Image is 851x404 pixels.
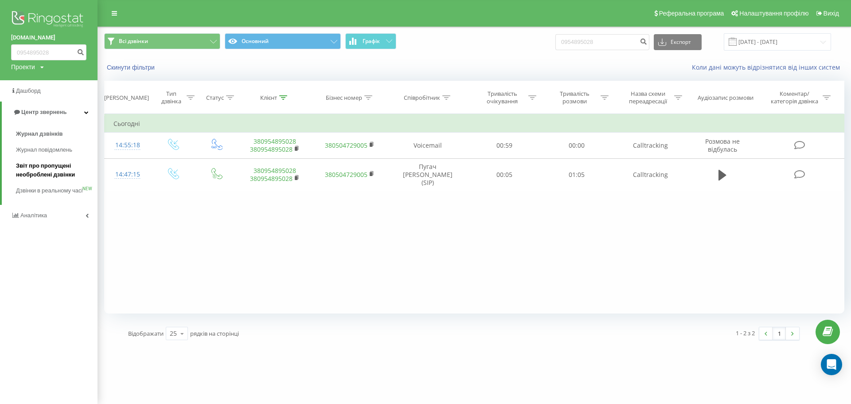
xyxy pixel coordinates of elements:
[250,145,293,153] a: 380954895028
[736,329,755,337] div: 1 - 2 з 2
[20,212,47,219] span: Аналiтика
[705,137,740,153] span: Розмова не відбулась
[468,133,541,158] td: 00:59
[773,327,786,340] a: 1
[613,133,688,158] td: Calltracking
[824,10,839,17] span: Вихід
[170,329,177,338] div: 25
[555,34,649,50] input: Пошук за номером
[16,142,98,158] a: Журнал повідомлень
[345,33,396,49] button: Графік
[387,158,468,191] td: Пугач [PERSON_NAME] (SIP)
[404,94,440,102] div: Співробітник
[104,94,149,102] div: [PERSON_NAME]
[16,183,98,199] a: Дзвінки в реальному часіNEW
[325,141,367,149] a: 380504729005
[16,158,98,183] a: Звіт про пропущені необроблені дзвінки
[16,126,98,142] a: Журнал дзвінків
[16,145,72,154] span: Журнал повідомлень
[698,94,753,102] div: Аудіозапис розмови
[254,166,296,175] a: 380954895028
[325,170,367,179] a: 380504729005
[225,33,341,49] button: Основний
[769,90,820,105] div: Коментар/категорія дзвінка
[613,158,688,191] td: Calltracking
[119,38,148,45] span: Всі дзвінки
[541,158,613,191] td: 01:05
[551,90,598,105] div: Тривалість розмови
[16,129,63,138] span: Журнал дзвінків
[190,329,239,337] span: рядків на сторінці
[113,137,142,154] div: 14:55:18
[159,90,184,105] div: Тип дзвінка
[2,102,98,123] a: Центр звернень
[254,137,296,145] a: 380954895028
[11,33,86,42] a: [DOMAIN_NAME]
[16,161,93,179] span: Звіт про пропущені необроблені дзвінки
[11,44,86,60] input: Пошук за номером
[11,63,35,71] div: Проекти
[105,115,844,133] td: Сьогодні
[387,133,468,158] td: Voicemail
[206,94,224,102] div: Статус
[260,94,277,102] div: Клієнт
[11,9,86,31] img: Ringostat logo
[821,354,842,375] div: Open Intercom Messenger
[654,34,702,50] button: Експорт
[326,94,362,102] div: Бізнес номер
[468,158,541,191] td: 00:05
[128,329,164,337] span: Відображати
[104,63,159,71] button: Скинути фільтри
[113,166,142,183] div: 14:47:15
[739,10,808,17] span: Налаштування профілю
[625,90,672,105] div: Назва схеми переадресації
[541,133,613,158] td: 00:00
[16,186,82,195] span: Дзвінки в реальному часі
[21,109,66,115] span: Центр звернень
[104,33,220,49] button: Всі дзвінки
[16,87,41,94] span: Дашборд
[363,38,380,44] span: Графік
[692,63,844,71] a: Коли дані можуть відрізнятися вiд інших систем
[479,90,526,105] div: Тривалість очікування
[659,10,724,17] span: Реферальна програма
[250,174,293,183] a: 380954895028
